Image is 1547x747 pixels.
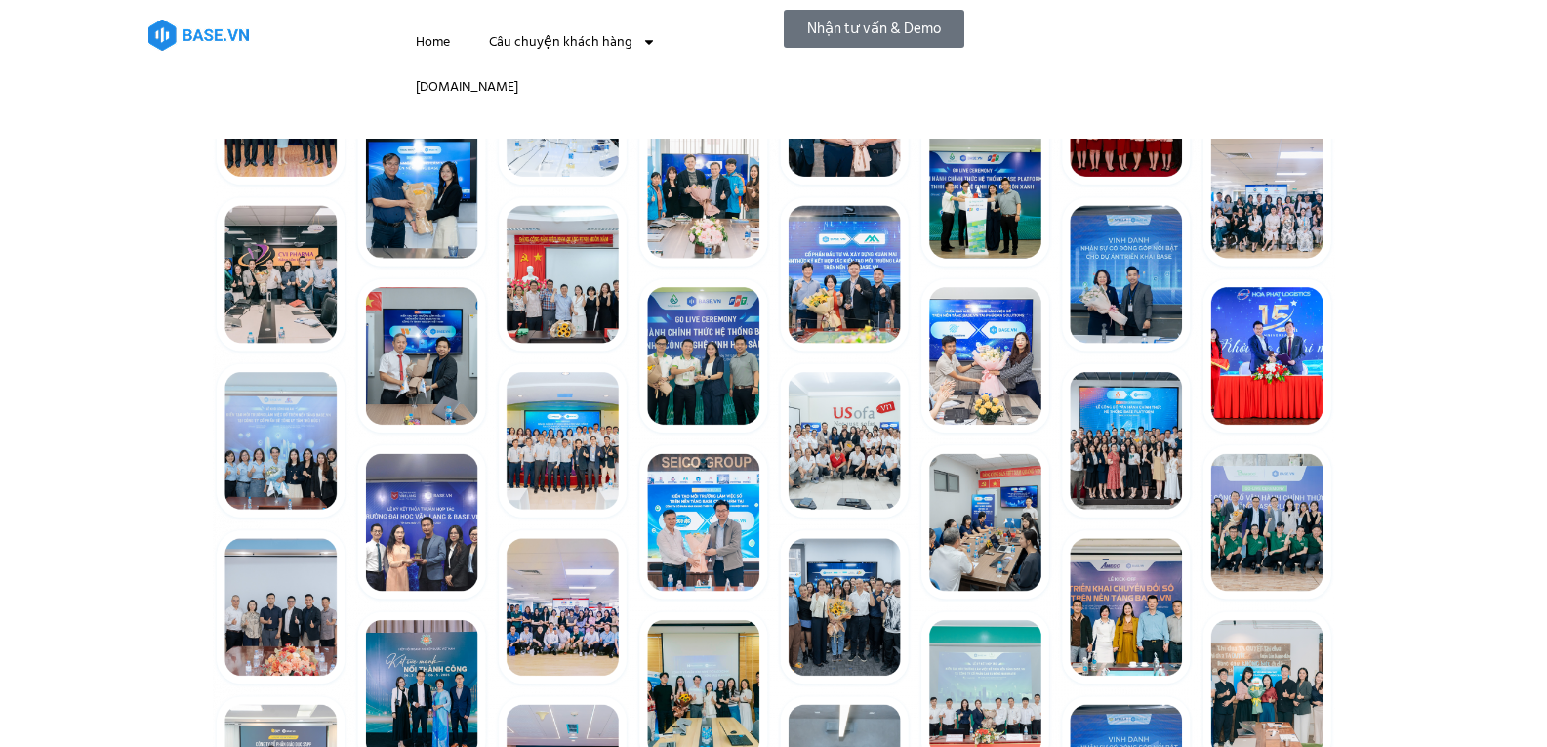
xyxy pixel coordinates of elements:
[807,21,941,36] span: Nhận tư vấn & Demo
[396,20,469,64] a: Home
[784,10,964,48] a: Nhận tư vấn & Demo
[396,64,538,109] a: [DOMAIN_NAME]
[469,20,675,64] a: Câu chuyện khách hàng
[396,20,753,109] nav: Menu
